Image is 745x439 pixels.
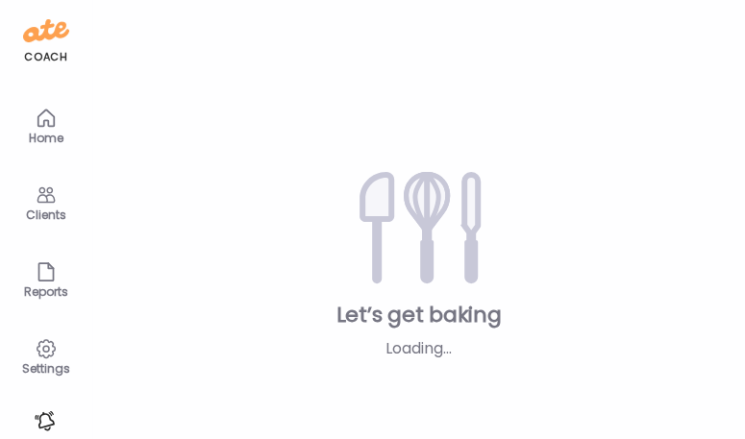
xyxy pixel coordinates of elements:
div: Reports [12,285,81,298]
div: Let’s get baking [123,301,714,329]
div: Loading... [285,337,553,360]
div: Clients [12,208,81,221]
div: coach [24,49,67,65]
div: Settings [12,362,81,375]
img: ate [23,15,69,46]
div: Home [12,132,81,144]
